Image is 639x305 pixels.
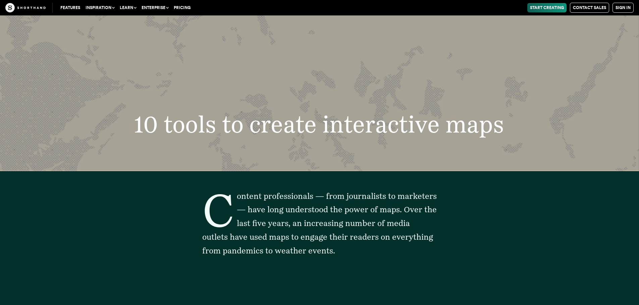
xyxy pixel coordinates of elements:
button: Learn [117,3,139,12]
a: Pricing [171,3,193,12]
button: Inspiration [83,3,117,12]
a: Start Creating [527,3,567,12]
img: The Craft [5,3,46,12]
span: Content professionals — from journalists to marketers — have long understood the power of maps. O... [202,191,437,255]
h1: 10 tools to create interactive maps [101,113,537,136]
a: Sign in [613,3,634,13]
button: Enterprise [139,3,171,12]
a: Contact Sales [570,3,609,13]
a: Features [58,3,83,12]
